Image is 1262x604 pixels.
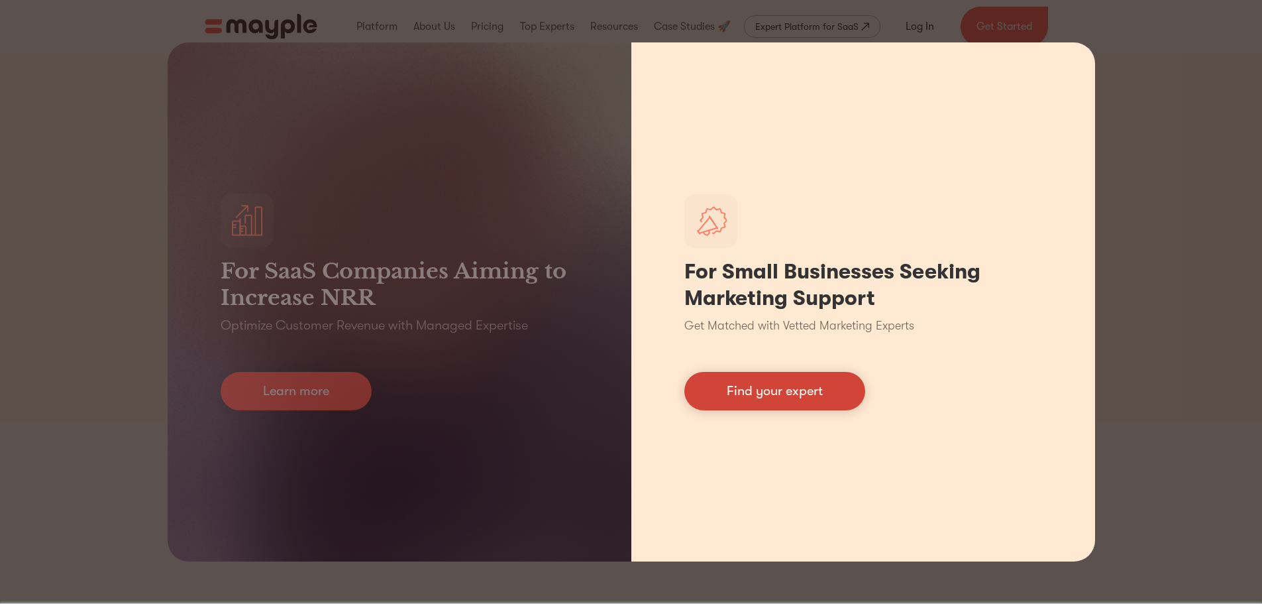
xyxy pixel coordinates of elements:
[684,372,865,410] a: Find your expert
[684,259,1042,312] h1: For Small Businesses Seeking Marketing Support
[221,316,528,335] p: Optimize Customer Revenue with Managed Expertise
[221,372,372,410] a: Learn more
[221,258,578,311] h3: For SaaS Companies Aiming to Increase NRR
[684,317,914,335] p: Get Matched with Vetted Marketing Experts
